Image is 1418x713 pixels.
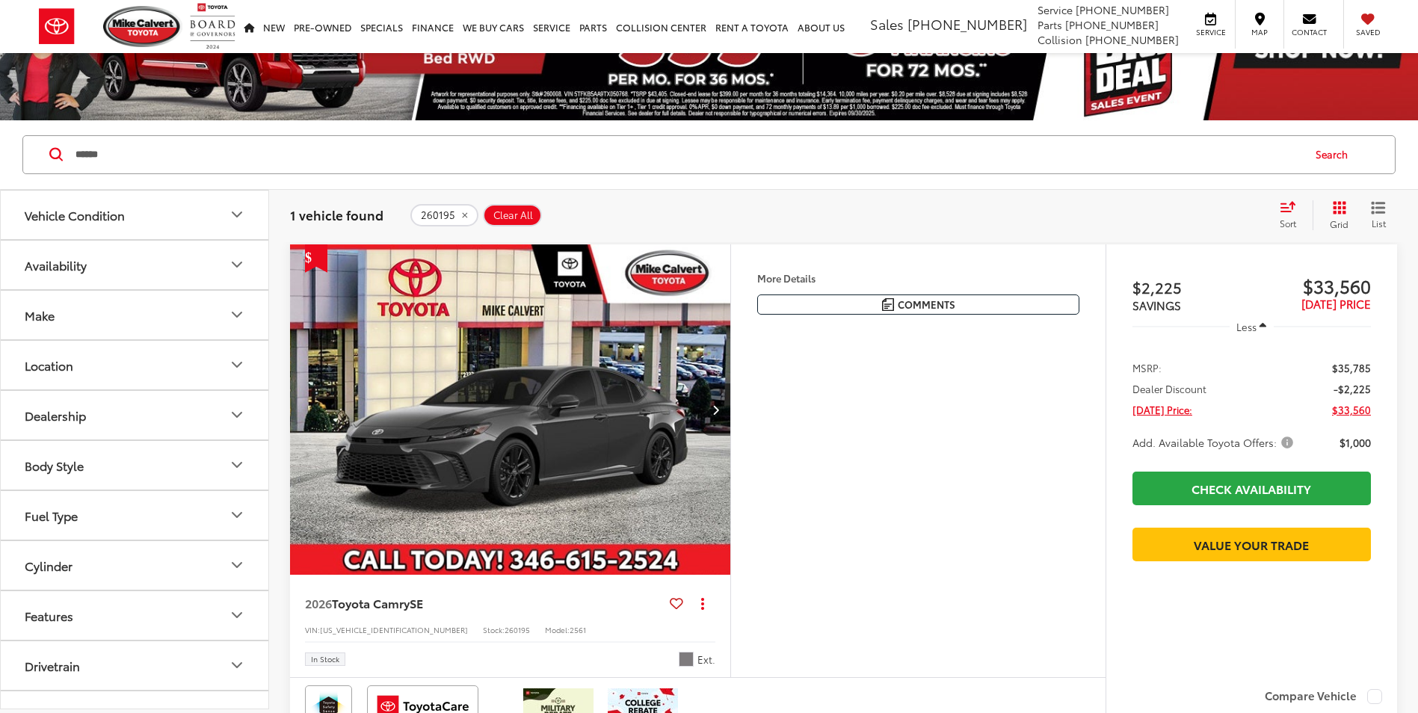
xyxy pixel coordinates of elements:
button: Actions [689,590,715,616]
div: Features [25,608,73,623]
span: Add. Available Toyota Offers: [1132,435,1296,450]
div: Location [25,358,73,372]
div: Features [228,606,246,624]
span: [US_VEHICLE_IDENTIFICATION_NUMBER] [320,624,468,635]
div: Location [228,356,246,374]
button: Fuel TypeFuel Type [1,491,270,540]
div: Body Style [228,456,246,474]
span: [DATE] PRICE [1301,295,1371,312]
h4: More Details [757,273,1079,283]
button: Select sort value [1272,200,1313,230]
button: List View [1360,200,1397,230]
span: [PHONE_NUMBER] [1085,32,1179,47]
span: 2026 [305,594,332,611]
button: DrivetrainDrivetrain [1,641,270,690]
span: -$2,225 [1334,381,1371,396]
span: Get Price Drop Alert [305,244,327,273]
div: Make [25,308,55,322]
div: Vehicle Condition [25,208,125,222]
span: Saved [1351,27,1384,37]
button: DealershipDealership [1,391,270,439]
img: Comments [882,298,894,311]
button: Search [1301,136,1369,173]
span: $33,560 [1332,402,1371,417]
div: Vehicle Condition [228,206,246,223]
span: 260195 [421,209,455,221]
div: Make [228,306,246,324]
button: LocationLocation [1,341,270,389]
span: dropdown dots [701,597,704,609]
button: Add. Available Toyota Offers: [1132,435,1298,450]
div: Fuel Type [25,508,78,522]
span: Clear All [493,209,533,221]
span: Model: [545,624,570,635]
a: Value Your Trade [1132,528,1371,561]
button: remove 260195 [410,204,478,226]
span: 1 vehicle found [290,206,383,223]
button: MakeMake [1,291,270,339]
span: Service [1194,27,1227,37]
span: Collision [1038,32,1082,47]
span: $2,225 [1132,276,1252,298]
span: Comments [898,297,955,312]
span: Ext. [697,652,715,667]
button: Body StyleBody Style [1,441,270,490]
div: Availability [228,256,246,274]
span: Toyota Camry [332,594,410,611]
label: Compare Vehicle [1265,689,1382,704]
div: Dealership [228,406,246,424]
div: 2026 Toyota Camry SE 0 [289,244,732,575]
span: Sales [870,14,904,34]
span: $33,560 [1251,274,1371,297]
div: Fuel Type [228,506,246,524]
span: Underground [679,652,694,667]
span: [PHONE_NUMBER] [1065,17,1159,32]
span: Service [1038,2,1073,17]
span: Map [1243,27,1276,37]
span: In Stock [311,655,339,663]
span: $35,785 [1332,360,1371,375]
span: Sort [1280,217,1296,229]
button: Vehicle ConditionVehicle Condition [1,191,270,239]
span: Contact [1292,27,1327,37]
div: Cylinder [25,558,73,572]
div: Dealership [25,408,86,422]
span: VIN: [305,624,320,635]
span: [DATE] Price: [1132,402,1192,417]
div: Body Style [25,458,84,472]
span: MSRP: [1132,360,1162,375]
span: SE [410,594,423,611]
span: Less [1236,320,1257,333]
button: Next image [700,383,730,436]
span: Dealer Discount [1132,381,1206,396]
span: 260195 [505,624,530,635]
span: $1,000 [1340,435,1371,450]
img: Mike Calvert Toyota [103,6,182,47]
span: Parts [1038,17,1062,32]
span: 2561 [570,624,586,635]
button: CylinderCylinder [1,541,270,590]
span: [PHONE_NUMBER] [907,14,1027,34]
a: Check Availability [1132,472,1371,505]
button: Clear All [483,204,542,226]
span: [PHONE_NUMBER] [1076,2,1169,17]
img: 2026 Toyota Camry SE [289,244,732,576]
span: Stock: [483,624,505,635]
button: Less [1230,313,1274,340]
div: Cylinder [228,556,246,574]
a: 2026 Toyota Camry SE2026 Toyota Camry SE2026 Toyota Camry SE2026 Toyota Camry SE [289,244,732,575]
a: 2026Toyota CamrySE [305,595,664,611]
button: AvailabilityAvailability [1,241,270,289]
span: Grid [1330,217,1348,230]
button: FeaturesFeatures [1,591,270,640]
input: Search by Make, Model, or Keyword [74,137,1301,173]
button: Comments [757,294,1079,315]
div: Availability [25,258,87,272]
button: Grid View [1313,200,1360,230]
span: SAVINGS [1132,297,1181,313]
span: List [1371,217,1386,229]
div: Drivetrain [25,658,80,673]
div: Drivetrain [228,656,246,674]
